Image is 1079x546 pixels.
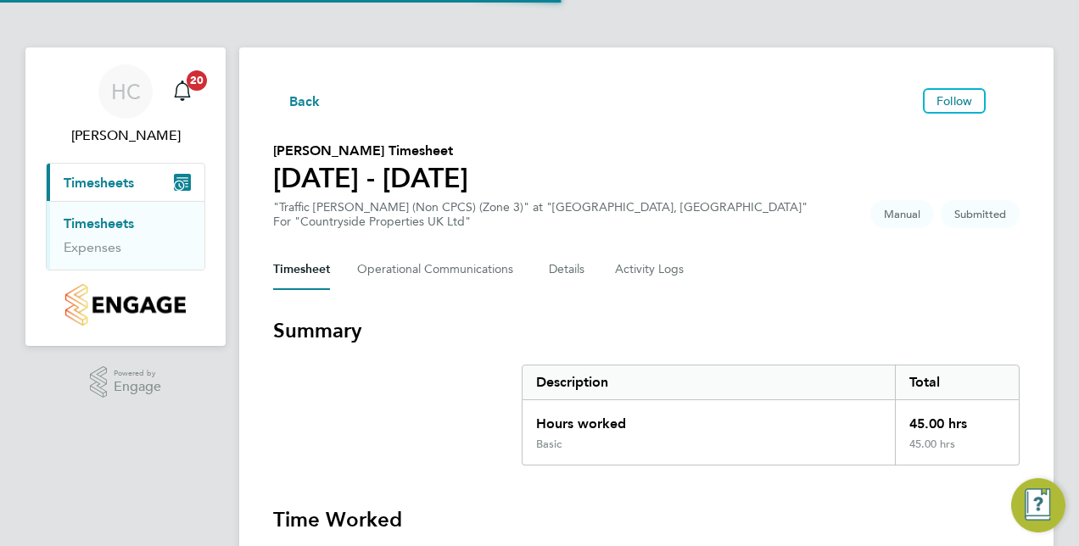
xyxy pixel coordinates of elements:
a: Powered byEngage [90,366,162,398]
h2: [PERSON_NAME] Timesheet [273,141,468,161]
span: Back [289,92,321,112]
a: Go to home page [46,284,205,326]
span: This timesheet is Submitted. [941,200,1020,228]
h1: [DATE] - [DATE] [273,161,468,195]
span: Timesheets [64,175,134,191]
div: 45.00 hrs [895,400,1019,437]
span: Follow [936,93,972,109]
div: Hours worked [523,400,895,437]
button: Timesheets Menu [992,97,1020,105]
span: Hannah Cornford [46,125,205,146]
div: "Traffic [PERSON_NAME] (Non CPCS) (Zone 3)" at "[GEOGRAPHIC_DATA], [GEOGRAPHIC_DATA]" [273,200,808,229]
button: Timesheet [273,249,330,290]
nav: Main navigation [25,47,226,346]
div: Description [523,365,895,399]
span: 20 [187,70,207,91]
img: countryside-properties-logo-retina.png [65,284,185,326]
button: Back [273,90,321,111]
span: HC [111,81,141,103]
div: Basic [536,437,562,451]
a: Timesheets [64,215,134,231]
div: Summary [522,365,1020,465]
h3: Time Worked [273,506,1020,533]
a: HC[PERSON_NAME] [46,64,205,146]
button: Follow [923,88,986,114]
button: Details [549,249,588,290]
div: 45.00 hrs [895,437,1019,465]
span: Engage [114,380,161,394]
button: Activity Logs [615,249,686,290]
a: 20 [165,64,199,119]
button: Engage Resource Center [1011,478,1065,532]
div: Total [895,365,1019,399]
div: For "Countryside Properties UK Ltd" [273,214,808,229]
span: This timesheet was manually created. [870,200,934,228]
a: Expenses [64,239,121,255]
div: Timesheets [47,201,204,270]
button: Operational Communications [357,249,522,290]
span: Powered by [114,366,161,381]
h3: Summary [273,317,1020,344]
button: Timesheets [47,164,204,201]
